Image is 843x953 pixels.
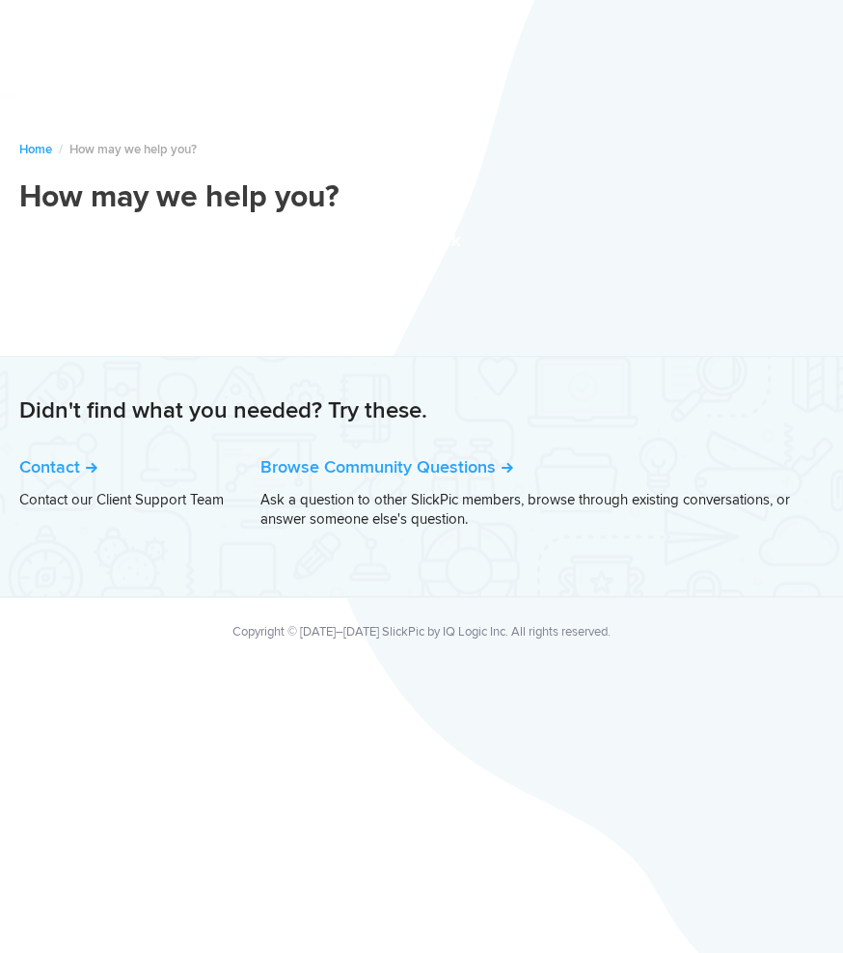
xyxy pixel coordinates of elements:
[69,142,197,157] span: How may we help you?
[260,490,824,529] p: Ask a question to other SlickPic members, browse through existing conversations, or answer someon...
[19,178,824,217] h1: How may we help you?
[59,142,63,157] span: /
[19,395,824,426] h2: Didn't find what you needed? Try these.
[749,547,824,558] a: [PERSON_NAME]
[19,456,97,477] a: Contact
[19,142,52,157] a: Home
[19,232,824,248] button: Feedback
[260,456,513,477] a: Browse Community Questions
[20,622,824,641] div: Copyright © [DATE]–[DATE] SlickPic by IQ Logic Inc. All rights reserved.
[19,491,224,508] a: Contact our Client Support Team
